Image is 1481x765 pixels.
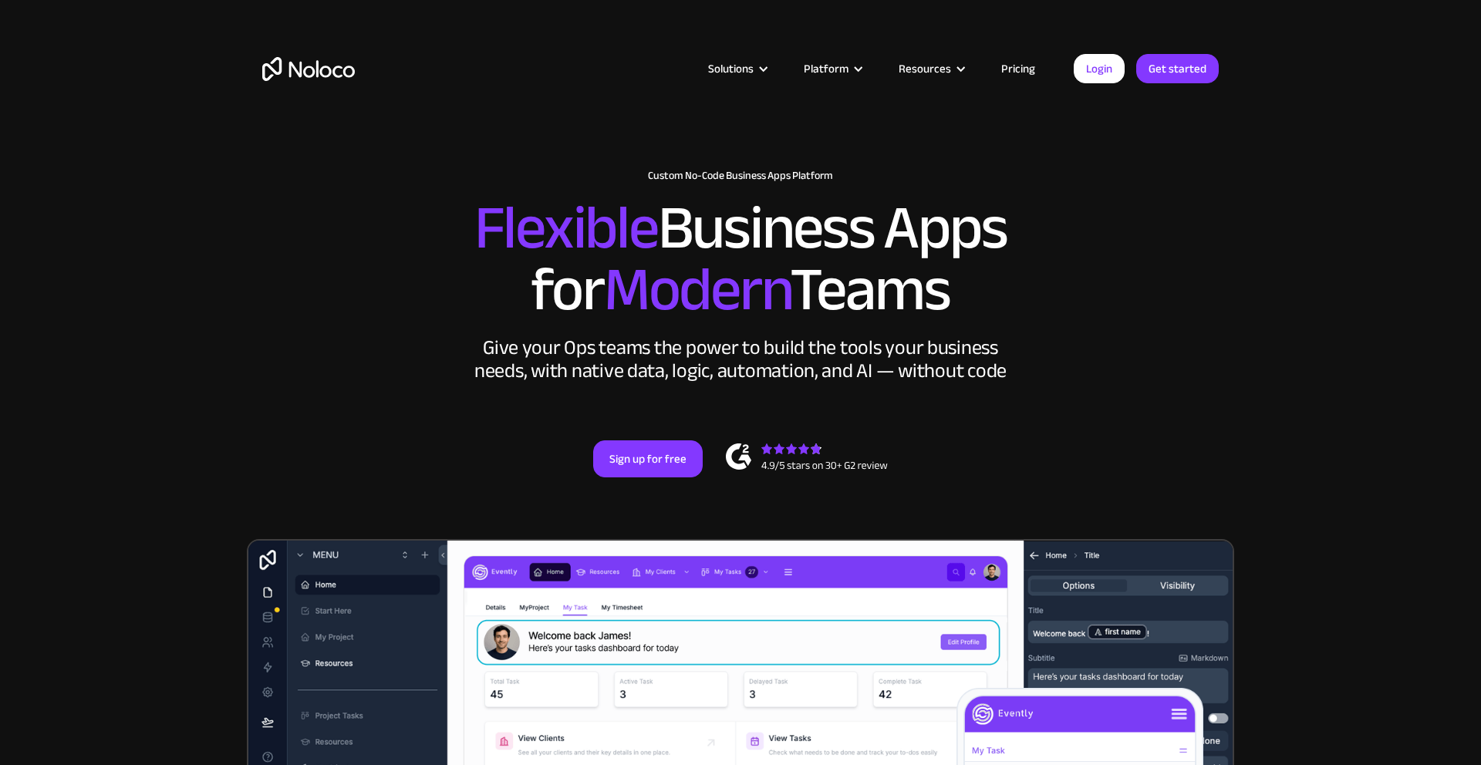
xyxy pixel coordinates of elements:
[262,57,355,81] a: home
[474,170,658,285] span: Flexible
[593,440,703,477] a: Sign up for free
[262,170,1219,182] h1: Custom No-Code Business Apps Platform
[982,59,1054,79] a: Pricing
[604,232,790,347] span: Modern
[1136,54,1219,83] a: Get started
[899,59,951,79] div: Resources
[879,59,982,79] div: Resources
[471,336,1010,382] div: Give your Ops teams the power to build the tools your business needs, with native data, logic, au...
[708,59,754,79] div: Solutions
[262,197,1219,321] h2: Business Apps for Teams
[804,59,848,79] div: Platform
[784,59,879,79] div: Platform
[689,59,784,79] div: Solutions
[1074,54,1125,83] a: Login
